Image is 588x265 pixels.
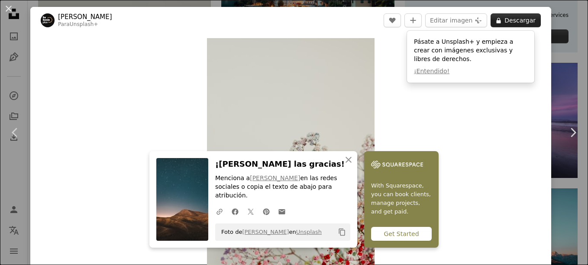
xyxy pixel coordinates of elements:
div: Pásate a Unsplash+ y empieza a crear con imágenes exclusivas y libres de derechos. [407,31,534,83]
button: Añade a la colección [404,13,422,27]
button: Me gusta [384,13,401,27]
span: With Squarespace, you can book clients, manage projects, and get paid. [371,181,432,216]
h3: ¡[PERSON_NAME] las gracias! [215,158,350,171]
a: Unsplash+ [70,21,98,27]
a: [PERSON_NAME] [242,229,289,235]
button: Descargar [491,13,541,27]
p: Menciona a en las redes sociales o copia el texto de abajo para atribución. [215,174,350,200]
a: [PERSON_NAME] [58,13,112,21]
a: Comparte por correo electrónico [274,203,290,220]
button: ¡Entendido! [414,67,449,76]
a: Comparte en Twitter [243,203,258,220]
button: Editar imagen [425,13,487,27]
div: Get Started [371,227,432,241]
a: Siguiente [558,91,588,174]
a: [PERSON_NAME] [250,175,300,181]
a: Unsplash [296,229,322,235]
span: Foto de en [217,225,322,239]
a: Comparte en Facebook [227,203,243,220]
a: With Squarespace, you can book clients, manage projects, and get paid.Get Started [364,151,439,248]
button: Copiar al portapapeles [335,225,349,239]
img: Ve al perfil de Karolina Grabowska [41,13,55,27]
img: file-1747939142011-51e5cc87e3c9 [371,158,423,171]
div: Para [58,21,112,28]
a: Comparte en Pinterest [258,203,274,220]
